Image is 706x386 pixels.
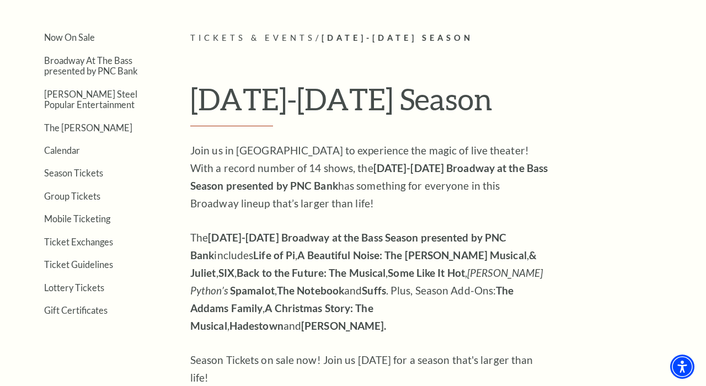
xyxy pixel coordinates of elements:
[190,31,695,45] p: /
[322,33,473,42] span: [DATE]-[DATE] Season
[44,213,110,224] a: Mobile Ticketing
[388,266,465,279] strong: Some Like It Hot
[190,284,514,314] strong: The Addams Family
[44,32,95,42] a: Now On Sale
[44,168,103,178] a: Season Tickets
[44,55,138,76] a: Broadway At The Bass presented by PNC Bank
[190,266,543,297] em: [PERSON_NAME] Python’s
[44,259,113,270] a: Ticket Guidelines
[190,162,548,192] strong: [DATE]-[DATE] Broadway at the Bass Season presented by PNC Bank
[670,355,694,379] div: Accessibility Menu
[44,145,80,156] a: Calendar
[190,249,537,279] strong: & Juliet
[190,229,549,335] p: The includes , , , , , , , and . Plus, Season Add-Ons: , , and
[44,89,137,110] a: [PERSON_NAME] Steel Popular Entertainment
[190,33,315,42] span: Tickets & Events
[297,249,526,261] strong: A Beautiful Noise: The [PERSON_NAME] Musical
[44,237,113,247] a: Ticket Exchanges
[277,284,344,297] strong: The Notebook
[190,231,506,261] strong: [DATE]-[DATE] Broadway at the Bass Season presented by PNC Bank
[44,282,104,293] a: Lottery Tickets
[301,319,386,332] strong: [PERSON_NAME].
[230,284,275,297] strong: Spamalot
[362,284,386,297] strong: Suffs
[190,81,695,126] h1: [DATE]-[DATE] Season
[44,305,108,315] a: Gift Certificates
[218,266,234,279] strong: SIX
[190,302,373,332] strong: A Christmas Story: The Musical
[190,142,549,212] p: Join us in [GEOGRAPHIC_DATA] to experience the magic of live theater! With a record number of 14 ...
[44,122,132,133] a: The [PERSON_NAME]
[253,249,295,261] strong: Life of Pi
[229,319,284,332] strong: Hadestown
[44,191,100,201] a: Group Tickets
[237,266,386,279] strong: Back to the Future: The Musical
